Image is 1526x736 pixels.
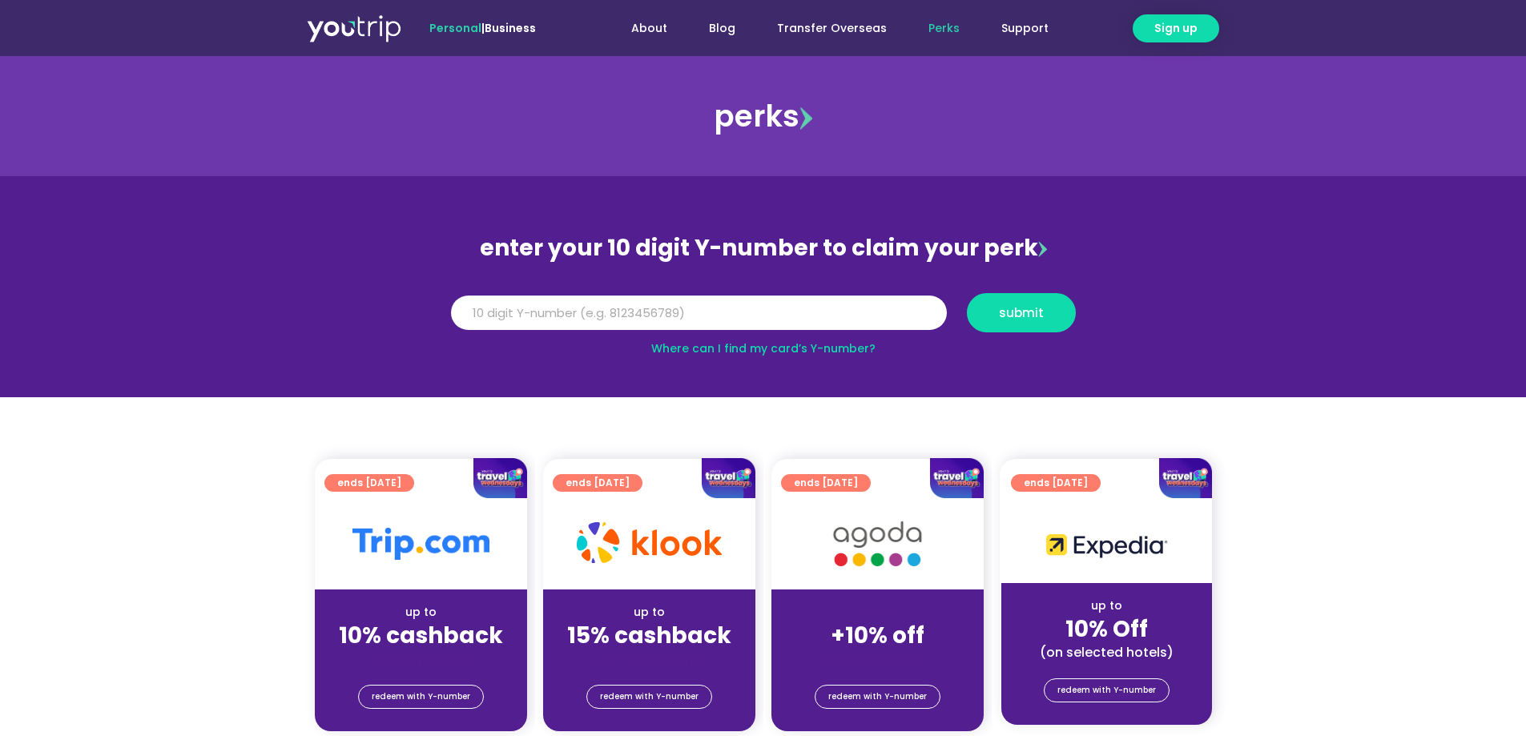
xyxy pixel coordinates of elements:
a: Sign up [1133,14,1219,42]
span: redeem with Y-number [372,686,470,708]
a: redeem with Y-number [358,685,484,709]
a: redeem with Y-number [815,685,940,709]
span: redeem with Y-number [828,686,927,708]
a: redeem with Y-number [586,685,712,709]
button: submit [967,293,1076,332]
a: redeem with Y-number [1044,678,1170,702]
form: Y Number [451,293,1076,344]
a: Business [485,20,536,36]
a: Blog [688,14,756,43]
span: redeem with Y-number [1057,679,1156,702]
strong: 15% cashback [567,620,731,651]
div: (on selected hotels) [1014,644,1199,661]
span: up to [863,604,892,620]
strong: 10% cashback [339,620,503,651]
span: submit [999,307,1044,319]
div: up to [328,604,514,621]
span: | [429,20,536,36]
input: 10 digit Y-number (e.g. 8123456789) [451,296,947,331]
strong: 10% Off [1065,613,1148,645]
a: Where can I find my card’s Y-number? [651,340,876,356]
nav: Menu [579,14,1069,43]
div: up to [556,604,743,621]
span: Sign up [1154,20,1198,37]
a: Support [980,14,1069,43]
span: Personal [429,20,481,36]
strong: +10% off [831,620,924,651]
div: (for stays only) [328,650,514,667]
div: enter your 10 digit Y-number to claim your perk [443,227,1084,269]
div: (for stays only) [784,650,971,667]
div: (for stays only) [556,650,743,667]
a: About [610,14,688,43]
a: Perks [908,14,980,43]
div: up to [1014,597,1199,614]
a: Transfer Overseas [756,14,908,43]
span: redeem with Y-number [600,686,699,708]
